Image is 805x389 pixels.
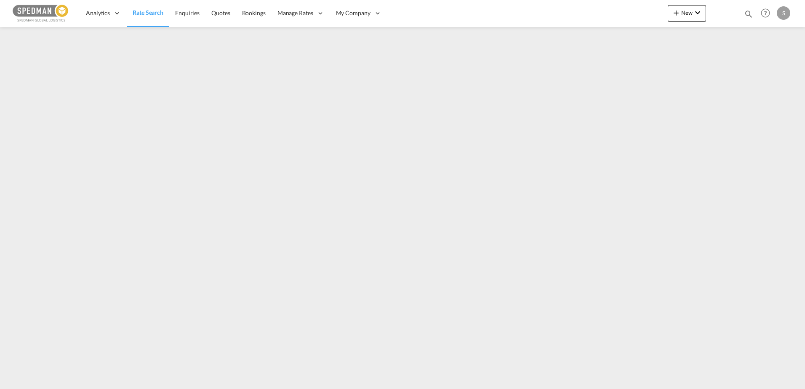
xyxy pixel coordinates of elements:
[671,9,703,16] span: New
[744,9,753,19] md-icon: icon-magnify
[777,6,790,20] div: S
[693,8,703,18] md-icon: icon-chevron-down
[133,9,163,16] span: Rate Search
[668,5,706,22] button: icon-plus 400-fgNewicon-chevron-down
[13,4,69,23] img: c12ca350ff1b11efb6b291369744d907.png
[758,6,773,20] span: Help
[758,6,777,21] div: Help
[211,9,230,16] span: Quotes
[671,8,681,18] md-icon: icon-plus 400-fg
[744,9,753,22] div: icon-magnify
[175,9,200,16] span: Enquiries
[242,9,266,16] span: Bookings
[86,9,110,17] span: Analytics
[336,9,371,17] span: My Company
[277,9,313,17] span: Manage Rates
